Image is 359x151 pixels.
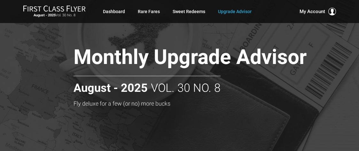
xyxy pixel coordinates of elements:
[74,76,221,95] h2: Vol. 30 No. 8
[300,8,336,15] button: My Account
[218,6,252,17] a: Upgrade Advisor
[74,100,314,107] h3: Fly deluxe for a few (or no) more bucks
[23,5,86,18] a: First Class FlyerAugust - 2025Vol. 30 No. 8
[74,46,314,71] h1: Monthly Upgrade Advisor
[300,8,325,15] span: My Account
[23,13,86,18] small: Vol. 30 No. 8
[138,6,160,17] a: Rare Fares
[103,6,125,17] a: Dashboard
[74,82,148,95] strong: August - 2025
[34,13,56,17] strong: August - 2025
[23,5,86,12] img: First Class Flyer
[173,6,205,17] a: Sweet Redeems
